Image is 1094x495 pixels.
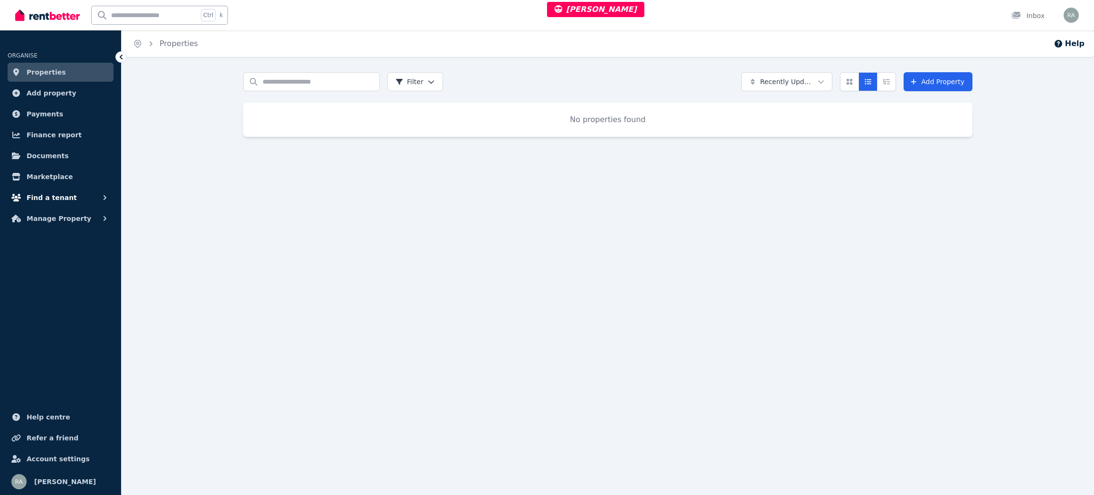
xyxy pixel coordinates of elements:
span: Payments [27,108,63,120]
a: Finance report [8,125,113,144]
span: Refer a friend [27,432,78,444]
span: Finance report [27,129,82,141]
a: Documents [8,146,113,165]
img: RentBetter [15,8,80,22]
span: Manage Property [27,213,91,224]
a: Help centre [8,408,113,427]
div: View options [840,72,896,91]
a: Properties [8,63,113,82]
button: Expanded list view [877,72,896,91]
a: Add property [8,84,113,103]
button: Help [1054,38,1085,49]
span: Account settings [27,453,90,465]
nav: Breadcrumb [122,30,209,57]
a: Marketplace [8,167,113,186]
a: Refer a friend [8,428,113,447]
span: Properties [27,67,66,78]
a: Properties [160,39,198,48]
span: ORGANISE [8,52,38,59]
span: Filter [396,77,424,86]
button: Card view [840,72,859,91]
a: Account settings [8,449,113,468]
span: [PERSON_NAME] [34,476,96,487]
span: Help centre [27,411,70,423]
button: Manage Property [8,209,113,228]
span: [PERSON_NAME] [555,5,637,14]
span: Ctrl [201,9,216,21]
a: Payments [8,105,113,124]
p: No properties found [255,114,961,125]
button: Find a tenant [8,188,113,207]
a: Add Property [904,72,972,91]
div: Inbox [1011,11,1045,20]
img: Rochelle Alvarez [1064,8,1079,23]
span: Add property [27,87,76,99]
span: Documents [27,150,69,162]
span: Recently Updated [760,77,814,86]
button: Compact list view [858,72,877,91]
span: Find a tenant [27,192,77,203]
span: Marketplace [27,171,73,182]
button: Filter [387,72,443,91]
img: Rochelle Alvarez [11,474,27,489]
button: Recently Updated [741,72,832,91]
span: k [219,11,223,19]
